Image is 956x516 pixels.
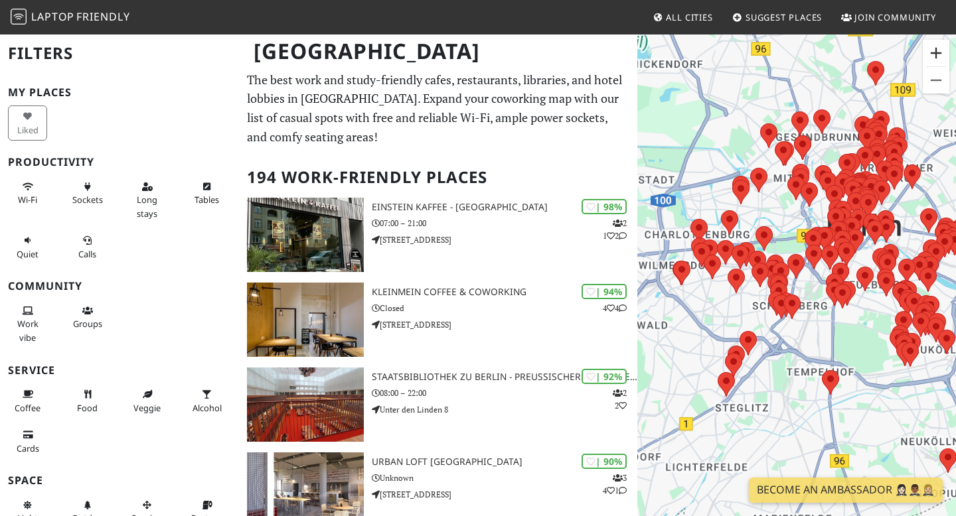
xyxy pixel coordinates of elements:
[582,199,627,214] div: | 98%
[372,488,637,501] p: [STREET_ADDRESS]
[582,454,627,469] div: | 90%
[666,11,713,23] span: All Cities
[8,176,47,211] button: Wi-Fi
[239,198,637,272] a: Einstein Kaffee - Charlottenburg | 98% 212 Einstein Kaffee - [GEOGRAPHIC_DATA] 07:00 – 21:00 [STR...
[372,287,637,298] h3: KleinMein Coffee & Coworking
[247,283,364,357] img: KleinMein Coffee & Coworking
[727,5,828,29] a: Suggest Places
[187,176,226,211] button: Tables
[68,229,107,265] button: Calls
[72,194,103,206] span: Power sockets
[8,229,47,265] button: Quiet
[78,248,96,260] span: Video/audio calls
[582,369,627,384] div: | 92%
[17,318,39,343] span: People working
[133,402,161,414] span: Veggie
[372,202,637,213] h3: Einstein Kaffee - [GEOGRAPHIC_DATA]
[372,233,637,246] p: [STREET_ADDRESS]
[854,11,936,23] span: Join Community
[8,300,47,348] button: Work vibe
[923,67,949,94] button: Zoom out
[18,194,37,206] span: Stable Wi-Fi
[8,383,47,419] button: Coffee
[603,217,627,242] p: 2 1 2
[8,33,231,74] h2: Filters
[247,70,629,147] p: The best work and study-friendly cafes, restaurants, libraries, and hotel lobbies in [GEOGRAPHIC_...
[8,474,231,487] h3: Space
[372,217,637,229] p: 07:00 – 21:00
[582,284,627,299] div: | 94%
[68,176,107,211] button: Sockets
[613,387,627,412] p: 2 2
[127,383,167,419] button: Veggie
[73,318,102,330] span: Group tables
[923,40,949,66] button: Zoom in
[746,11,823,23] span: Suggest Places
[11,6,130,29] a: LaptopFriendly LaptopFriendly
[8,424,47,459] button: Cards
[239,283,637,357] a: KleinMein Coffee & Coworking | 94% 44 KleinMein Coffee & Coworking Closed [STREET_ADDRESS]
[8,86,231,99] h3: My Places
[127,176,167,224] button: Long stays
[243,33,635,70] h1: [GEOGRAPHIC_DATA]
[77,402,98,414] span: Food
[17,248,39,260] span: Quiet
[372,318,637,331] p: [STREET_ADDRESS]
[137,194,157,219] span: Long stays
[193,402,222,414] span: Alcohol
[247,198,364,272] img: Einstein Kaffee - Charlottenburg
[372,456,637,468] h3: URBAN LOFT [GEOGRAPHIC_DATA]
[836,5,941,29] a: Join Community
[372,403,637,416] p: Unter den Linden 8
[31,9,74,24] span: Laptop
[603,302,627,314] p: 4 4
[187,383,226,419] button: Alcohol
[195,194,219,206] span: Work-friendly tables
[15,402,40,414] span: Coffee
[11,9,27,25] img: LaptopFriendly
[8,156,231,168] h3: Productivity
[372,302,637,314] p: Closed
[68,300,107,335] button: Groups
[247,157,629,198] h2: 194 Work-Friendly Places
[239,367,637,442] a: Staatsbibliothek zu Berlin - Preußischer Kulturbesitz | 92% 22 Staatsbibliothek zu Berlin - Preuß...
[8,364,231,377] h3: Service
[8,280,231,292] h3: Community
[68,383,107,419] button: Food
[749,478,943,503] a: Become an Ambassador 🤵🏻‍♀️🤵🏾‍♂️🤵🏼‍♀️
[17,442,39,454] span: Credit cards
[76,9,129,24] span: Friendly
[372,387,637,399] p: 08:00 – 22:00
[647,5,718,29] a: All Cities
[372,472,637,484] p: Unknown
[247,367,364,442] img: Staatsbibliothek zu Berlin - Preußischer Kulturbesitz
[372,371,637,383] h3: Staatsbibliothek zu Berlin - Preußischer Kulturbesitz
[603,472,627,497] p: 3 4 1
